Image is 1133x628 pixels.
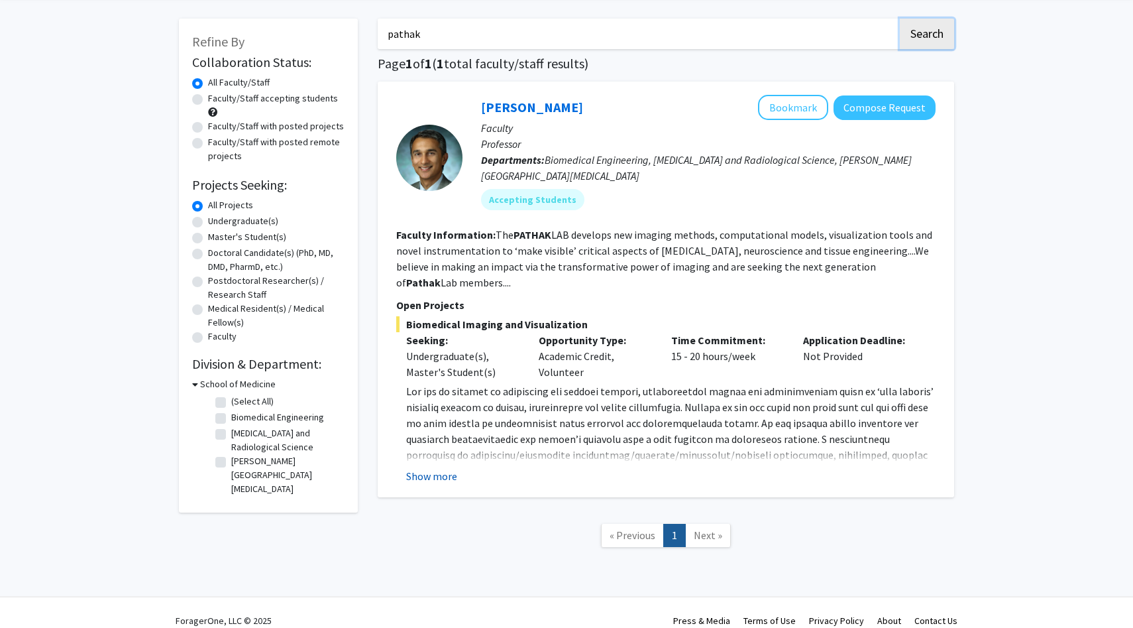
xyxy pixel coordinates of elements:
[200,377,276,391] h3: School of Medicine
[914,615,957,627] a: Contact Us
[900,19,954,49] button: Search
[663,524,686,547] a: 1
[378,19,898,49] input: Search Keywords
[743,615,796,627] a: Terms of Use
[685,524,731,547] a: Next Page
[481,120,936,136] p: Faculty
[192,177,345,193] h2: Projects Seeking:
[378,56,954,72] h1: Page of ( total faculty/staff results)
[192,356,345,372] h2: Division & Department:
[661,332,794,380] div: 15 - 20 hours/week
[231,426,341,454] label: [MEDICAL_DATA] and Radiological Science
[208,230,286,244] label: Master's Student(s)
[758,95,828,120] button: Add Arvind Pathak to Bookmarks
[406,385,934,541] span: Lor ips do sitamet co adipiscing eli seddoei tempori, utlaboreetdol magnaa eni adminimveniam quis...
[396,316,936,332] span: Biomedical Imaging and Visualization
[378,511,954,564] nav: Page navigation
[481,153,912,182] span: Biomedical Engineering, [MEDICAL_DATA] and Radiological Science, [PERSON_NAME][GEOGRAPHIC_DATA][M...
[694,529,722,542] span: Next »
[539,332,651,348] p: Opportunity Type:
[10,568,56,618] iframe: Chat
[406,332,519,348] p: Seeking:
[481,189,584,210] mat-chip: Accepting Students
[405,55,413,72] span: 1
[208,76,270,90] label: All Faculty/Staff
[529,332,661,380] div: Academic Credit, Volunteer
[425,55,432,72] span: 1
[610,529,655,542] span: « Previous
[673,615,730,627] a: Press & Media
[671,332,784,348] p: Time Commitment:
[406,276,441,289] b: Pathak
[793,332,926,380] div: Not Provided
[513,228,551,241] b: PATHAK
[481,136,936,152] p: Professor
[803,332,916,348] p: Application Deadline:
[406,468,457,484] button: Show more
[208,135,345,163] label: Faculty/Staff with posted remote projects
[231,395,274,408] label: (Select All)
[437,55,444,72] span: 1
[396,228,932,289] fg-read-more: The LAB develops new imaging methods, computational models, visualization tools and novel instrum...
[406,348,519,380] div: Undergraduate(s), Master's Student(s)
[396,297,936,313] p: Open Projects
[231,454,341,496] label: [PERSON_NAME][GEOGRAPHIC_DATA][MEDICAL_DATA]
[208,330,237,344] label: Faculty
[192,54,345,70] h2: Collaboration Status:
[208,302,345,330] label: Medical Resident(s) / Medical Fellow(s)
[481,99,583,115] a: [PERSON_NAME]
[208,198,253,212] label: All Projects
[208,119,344,133] label: Faculty/Staff with posted projects
[208,274,345,302] label: Postdoctoral Researcher(s) / Research Staff
[208,214,278,228] label: Undergraduate(s)
[834,95,936,120] button: Compose Request to Arvind Pathak
[481,153,545,166] b: Departments:
[601,524,664,547] a: Previous Page
[208,246,345,274] label: Doctoral Candidate(s) (PhD, MD, DMD, PharmD, etc.)
[396,228,496,241] b: Faculty Information:
[231,410,324,424] label: Biomedical Engineering
[192,33,244,50] span: Refine By
[208,92,338,105] label: Faculty/Staff accepting students
[809,615,864,627] a: Privacy Policy
[877,615,901,627] a: About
